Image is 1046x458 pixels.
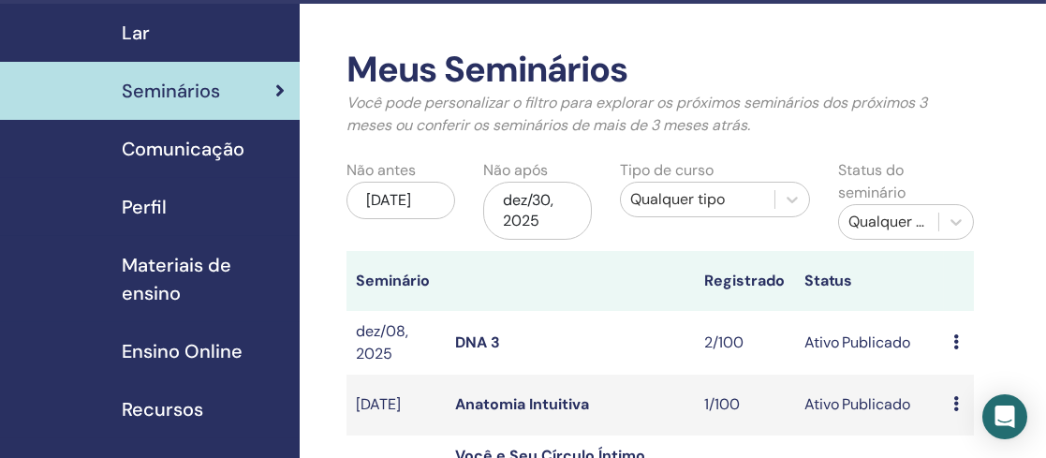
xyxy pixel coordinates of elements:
[848,211,929,233] div: Qualquer status
[122,135,244,163] span: Comunicação
[483,159,548,182] label: Não após
[122,337,243,365] span: Ensino Online
[483,182,592,240] div: dez/30, 2025
[630,188,765,211] div: Qualquer tipo
[455,332,500,352] a: DNA 3
[795,311,945,375] td: Ativo Publicado
[122,251,285,307] span: Materiais de ensino
[695,375,794,436] td: 1/100
[620,159,714,182] label: Tipo de curso
[122,77,220,105] span: Seminários
[346,159,416,182] label: Não antes
[695,251,794,311] th: Registrado
[695,311,794,375] td: 2/100
[795,251,945,311] th: Status
[346,251,446,311] th: Seminário
[346,49,974,92] h2: Meus Seminários
[346,182,455,219] div: [DATE]
[455,394,589,414] a: Anatomia Intuitiva
[346,311,446,375] td: dez/08, 2025
[122,19,150,47] span: Lar
[122,395,203,423] span: Recursos
[346,92,974,137] p: Você pode personalizar o filtro para explorar os próximos seminários dos próximos 3 meses ou conf...
[838,159,974,204] label: Status do seminário
[795,375,945,436] td: Ativo Publicado
[982,394,1027,439] div: Open Intercom Messenger
[122,193,167,221] span: Perfil
[346,375,446,436] td: [DATE]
